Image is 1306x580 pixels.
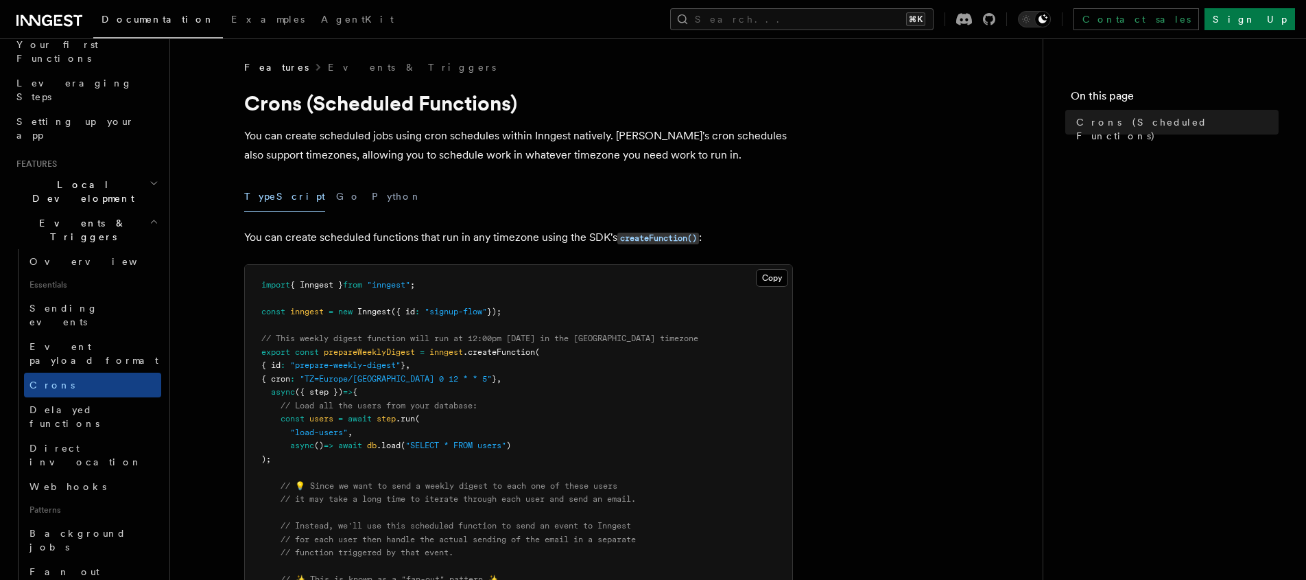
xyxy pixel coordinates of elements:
span: Features [244,60,309,74]
a: Events & Triggers [328,60,496,74]
span: } [401,360,405,370]
span: step [377,414,396,424]
a: Your first Functions [11,32,161,71]
span: ); [261,454,271,464]
span: ; [410,280,415,290]
button: Toggle dark mode [1018,11,1051,27]
span: // Instead, we'll use this scheduled function to send an event to Inngest [281,521,631,531]
button: Python [372,181,422,212]
a: Leveraging Steps [11,71,161,109]
span: Essentials [24,274,161,296]
span: "SELECT * FROM users" [405,441,506,450]
span: from [343,280,362,290]
span: import [261,280,290,290]
span: { id [261,360,281,370]
span: Webhooks [29,481,106,492]
a: Examples [223,4,313,37]
span: inngest [290,307,324,316]
span: = [338,414,343,424]
span: const [281,414,305,424]
span: Delayed functions [29,404,99,429]
span: Patterns [24,499,161,521]
span: users [309,414,333,424]
a: Direct invocation [24,436,161,474]
span: Crons [29,380,75,391]
span: "TZ=Europe/[GEOGRAPHIC_DATA] 0 12 * * 5" [300,374,492,384]
span: // function triggered by that event. [281,548,453,557]
a: Overview [24,249,161,274]
span: Your first Functions [16,39,98,64]
span: : [281,360,285,370]
span: Overview [29,256,171,267]
span: = [329,307,333,316]
span: Events & Triggers [11,216,150,244]
span: Event payload format [29,341,158,366]
span: Examples [231,14,305,25]
h4: On this page [1071,88,1279,110]
a: Sending events [24,296,161,334]
span: export [261,347,290,357]
span: => [343,387,353,397]
span: // it may take a long time to iterate through each user and send an email. [281,494,636,504]
span: // 💡 Since we want to send a weekly digest to each one of these users [281,481,617,491]
span: Background jobs [29,528,126,553]
span: await [348,414,372,424]
span: "load-users" [290,428,348,437]
a: AgentKit [313,4,402,37]
span: // for each user then handle the actual sending of the email in a separate [281,535,636,544]
span: Documentation [102,14,215,25]
span: inngest [429,347,463,357]
span: Direct invocation [29,443,142,467]
span: .load [377,441,401,450]
span: // Load all the users from your database: [281,401,477,410]
button: Go [336,181,361,212]
span: , [405,360,410,370]
p: You can create scheduled jobs using cron schedules within Inngest natively. [PERSON_NAME]'s cron ... [244,126,793,165]
span: : [415,307,420,316]
span: async [271,387,295,397]
a: Setting up your app [11,109,161,148]
span: Sending events [29,303,98,327]
a: Crons (Scheduled Functions) [1071,110,1279,148]
span: = [420,347,425,357]
a: Webhooks [24,474,161,499]
kbd: ⌘K [906,12,925,26]
a: createFunction() [617,231,699,244]
a: Event payload format [24,334,161,373]
span: Inngest [357,307,391,316]
button: Copy [756,269,788,287]
span: async [290,441,314,450]
span: // This weekly digest function will run at 12:00pm [DATE] in the [GEOGRAPHIC_DATA] timezone [261,334,698,343]
a: Sign Up [1204,8,1295,30]
span: Features [11,159,57,170]
code: createFunction() [617,233,699,244]
span: () [314,441,324,450]
span: "inngest" [367,280,410,290]
span: ( [401,441,405,450]
span: "prepare-weekly-digest" [290,360,401,370]
span: ({ id [391,307,415,316]
span: => [324,441,333,450]
a: Delayed functions [24,397,161,436]
a: Documentation [93,4,223,38]
span: , [497,374,501,384]
span: "signup-flow" [425,307,487,316]
span: .createFunction [463,347,535,357]
p: You can create scheduled functions that run in any timezone using the SDK's : [244,228,793,248]
span: ({ step }) [295,387,343,397]
button: Local Development [11,172,161,211]
button: Events & Triggers [11,211,161,249]
span: { [353,387,357,397]
span: : [290,374,295,384]
span: { cron [261,374,290,384]
span: AgentKit [321,14,394,25]
a: Crons [24,373,161,397]
span: new [338,307,353,316]
span: { Inngest } [290,280,343,290]
span: ) [506,441,511,450]
span: db [367,441,377,450]
span: Setting up your app [16,116,134,141]
span: const [295,347,319,357]
span: await [338,441,362,450]
span: prepareWeeklyDigest [324,347,415,357]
